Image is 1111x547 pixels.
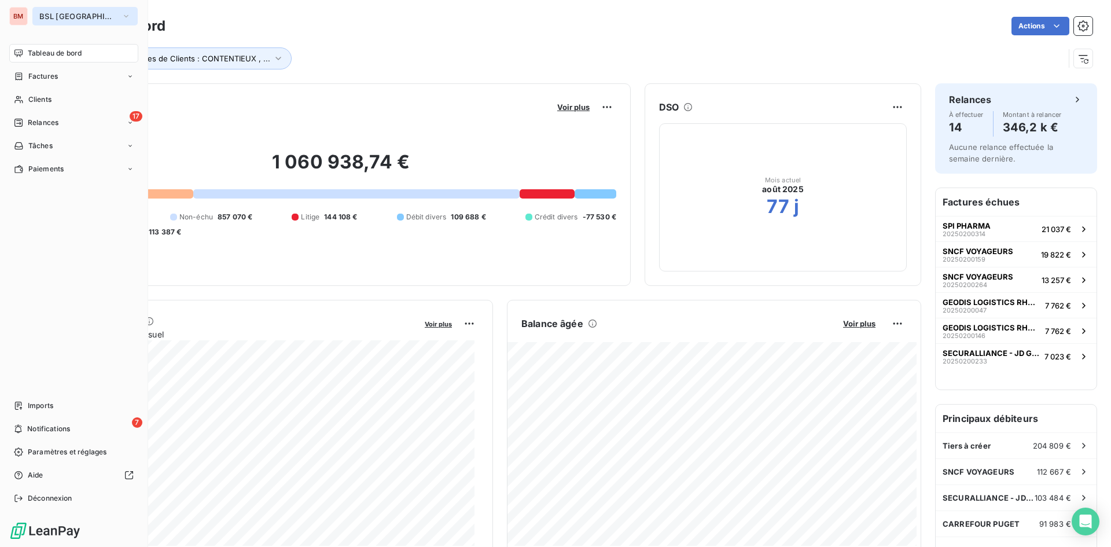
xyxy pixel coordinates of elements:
span: SECURALLIANCE - JD GROUPE [943,348,1040,358]
div: BM [9,7,28,25]
span: 20250200233 [943,358,987,365]
span: Paramètres et réglages [28,447,106,457]
a: Tableau de bord [9,44,138,63]
span: 144 108 € [324,212,357,222]
button: Actions [1011,17,1069,35]
button: SNCF VOYAGEURS2025020026413 257 € [936,267,1097,292]
a: Paramètres et réglages [9,443,138,461]
a: Paiements [9,160,138,178]
span: 7 023 € [1044,352,1071,361]
span: Tiers à créer [943,441,991,450]
span: Mois actuel [765,177,801,183]
span: 20250200264 [943,281,987,288]
span: SNCF VOYAGEURS [943,467,1014,476]
span: CARREFOUR PUGET [943,519,1020,528]
button: GEODIS LOGISTICS RHONE ALPES202502001467 762 € [936,318,1097,343]
h6: DSO [659,100,679,114]
span: 204 809 € [1033,441,1071,450]
span: 20250200159 [943,256,985,263]
span: SECURALLIANCE - JD GROUPE [943,493,1035,502]
a: Clients [9,90,138,109]
h6: Relances [949,93,991,107]
span: Voir plus [843,319,875,328]
span: 20250200146 [943,332,985,339]
a: Aide [9,466,138,484]
button: SPI PHARMA2025020031421 037 € [936,216,1097,241]
span: Tableau de bord [28,48,82,58]
span: Litige [301,212,319,222]
span: Voir plus [425,320,452,328]
button: Voir plus [554,102,593,112]
span: 7 [132,417,142,428]
span: Imports [28,401,53,411]
span: SNCF VOYAGEURS [943,272,1013,281]
span: Clients [28,94,51,105]
h4: 14 [949,118,984,137]
span: Groupes de Clients : CONTENTIEUX , ... [125,54,270,63]
span: SNCF VOYAGEURS [943,247,1013,256]
button: SNCF VOYAGEURS2025020015919 822 € [936,241,1097,267]
span: -113 387 € [145,227,182,237]
button: Groupes de Clients : CONTENTIEUX , ... [108,47,292,69]
a: Imports [9,397,138,415]
span: Déconnexion [28,493,72,504]
span: Aide [28,470,43,480]
span: Tâches [28,141,53,151]
a: Factures [9,67,138,86]
div: Open Intercom Messenger [1072,508,1099,535]
span: 103 484 € [1035,493,1071,502]
h4: 346,2 k € [1003,118,1062,137]
span: Aucune relance effectuée la semaine dernière. [949,142,1053,163]
span: Débit divers [406,212,447,222]
span: Non-échu [179,212,213,222]
span: 21 037 € [1042,225,1071,234]
h6: Factures échues [936,188,1097,216]
img: Logo LeanPay [9,522,81,540]
span: GEODIS LOGISTICS RHONE ALPES [943,298,1040,307]
span: Montant à relancer [1003,111,1062,118]
span: août 2025 [762,183,803,195]
h6: Balance âgée [521,317,583,331]
span: 13 257 € [1042,276,1071,285]
span: Voir plus [557,102,590,112]
button: Voir plus [840,318,879,329]
span: À effectuer [949,111,984,118]
span: SPI PHARMA [943,221,991,230]
h6: Principaux débiteurs [936,405,1097,432]
span: 112 667 € [1037,467,1071,476]
span: Factures [28,71,58,82]
span: 20250200314 [943,230,985,237]
h2: 77 [767,195,789,218]
span: 19 822 € [1041,250,1071,259]
button: SECURALLIANCE - JD GROUPE202502002337 023 € [936,343,1097,369]
button: Voir plus [421,318,455,329]
button: GEODIS LOGISTICS RHONE ALPES202502000477 762 € [936,292,1097,318]
span: 20250200047 [943,307,987,314]
span: Chiffre d'affaires mensuel [65,328,417,340]
span: Crédit divers [535,212,578,222]
span: 7 762 € [1045,326,1071,336]
span: 857 070 € [218,212,252,222]
h2: 1 060 938,74 € [65,150,616,185]
span: 91 983 € [1039,519,1071,528]
span: 109 688 € [451,212,485,222]
h2: j [794,195,799,218]
a: 17Relances [9,113,138,132]
span: 7 762 € [1045,301,1071,310]
span: 17 [130,111,142,122]
span: Paiements [28,164,64,174]
a: Tâches [9,137,138,155]
span: Notifications [27,424,70,434]
span: Relances [28,118,58,128]
span: -77 530 € [583,212,616,222]
span: BSL [GEOGRAPHIC_DATA] [39,12,117,21]
span: GEODIS LOGISTICS RHONE ALPES [943,323,1040,332]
